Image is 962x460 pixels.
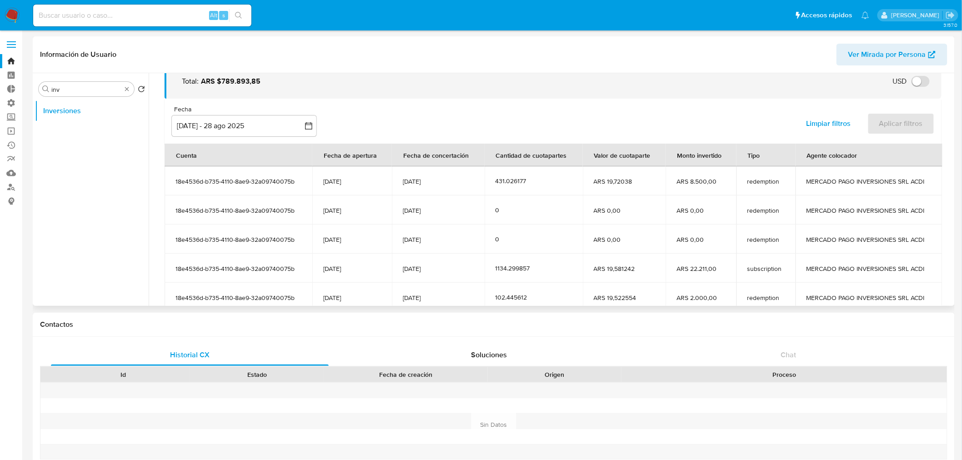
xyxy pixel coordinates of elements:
span: s [222,11,225,20]
div: Id [63,370,184,379]
span: Chat [781,350,797,360]
input: Buscar usuario o caso... [33,10,251,21]
button: Ver Mirada por Persona [837,44,947,65]
p: alan.sanchez@mercadolibre.com [891,11,942,20]
button: Borrar [123,85,130,93]
div: Estado [196,370,317,379]
button: Buscar [42,85,50,93]
span: Alt [210,11,217,20]
span: Soluciones [471,350,507,360]
a: Notificaciones [862,11,869,19]
span: Ver Mirada por Persona [848,44,926,65]
input: Buscar [51,85,121,94]
div: Origen [494,370,615,379]
button: Volver al orden por defecto [138,85,145,95]
div: Fecha de creación [330,370,481,379]
h1: Información de Usuario [40,50,116,59]
a: Salir [946,10,955,20]
button: search-icon [229,9,248,22]
button: Inversiones [35,100,149,122]
span: Accesos rápidos [802,10,852,20]
div: Proceso [628,370,941,379]
h1: Contactos [40,320,947,329]
span: Historial CX [170,350,210,360]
